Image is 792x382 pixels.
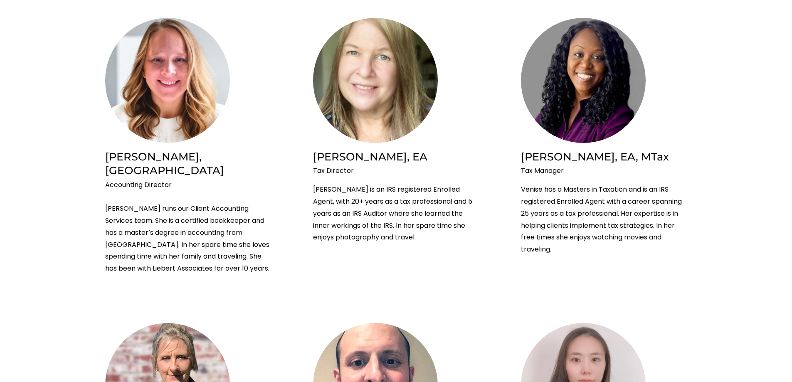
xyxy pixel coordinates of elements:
img: Close-up of a woman with blonde hair and blue eyes smiling at the camera indoors. [313,18,438,143]
p: Venise has a Masters in Taxation and is an IRS registered Enrolled Agent with a career spanning 2... [521,184,687,256]
h2: [PERSON_NAME], [GEOGRAPHIC_DATA] [105,150,271,177]
img: Close-up of a smiling woman with shoulder-length wavy blonde hair, wearing a white knit sweater, ... [105,18,230,143]
p: Accounting Director [PERSON_NAME] runs our Client Accounting Services team. She is a certified bo... [105,179,271,275]
h2: [PERSON_NAME], EA [313,150,479,163]
p: [PERSON_NAME] is an IRS registered Enrolled Agent, with 20+ years as a tax professional and 5 yea... [313,184,479,244]
img: Venise Maybank [521,18,646,143]
h2: [PERSON_NAME], EA, MTax [521,150,687,163]
p: Tax Manager [521,165,687,177]
p: Tax Director [313,165,479,177]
